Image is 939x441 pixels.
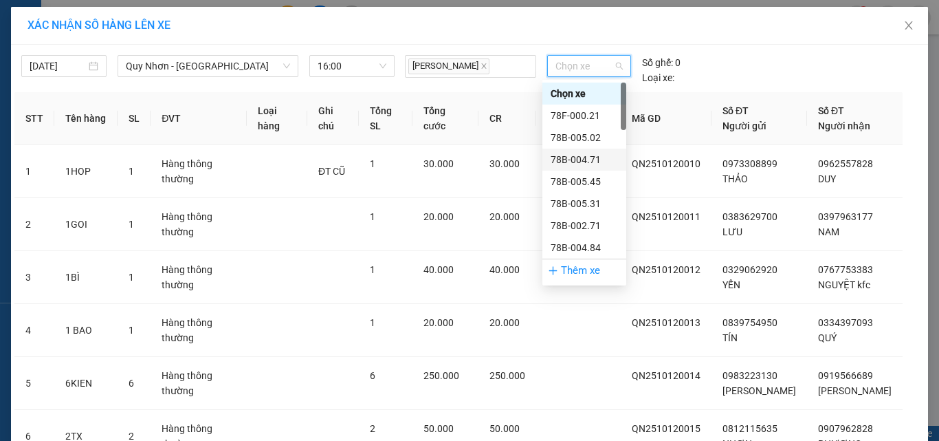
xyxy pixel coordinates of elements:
[151,304,246,357] td: Hàng thông thường
[818,385,892,396] span: [PERSON_NAME]
[818,105,844,116] span: Số ĐT
[642,55,673,70] span: Số ghế:
[408,58,489,74] span: [PERSON_NAME]
[722,317,777,328] span: 0839754950
[818,332,837,343] span: QUÝ
[542,83,626,105] div: Chọn xe
[890,7,928,45] button: Close
[542,127,626,149] div: 78B-005.02
[632,211,700,222] span: QN2510120011
[548,266,558,276] span: plus
[642,70,674,85] span: Loại xe:
[489,264,520,275] span: 40.000
[423,423,454,434] span: 50.000
[542,193,626,215] div: 78B-005.31
[551,108,618,123] div: 78F-000.21
[129,325,134,336] span: 1
[54,304,118,357] td: 1 BAO
[318,166,345,177] span: ĐT CŨ
[632,370,700,381] span: QN2510120014
[621,92,711,145] th: Mã GD
[551,196,618,211] div: 78B-005.31
[542,149,626,171] div: 78B-004.71
[14,145,54,198] td: 1
[423,264,454,275] span: 40.000
[307,92,359,145] th: Ghi chú
[370,158,375,169] span: 1
[489,423,520,434] span: 50.000
[489,211,520,222] span: 20.000
[722,120,766,131] span: Người gửi
[489,370,525,381] span: 250.000
[54,198,118,251] td: 1GOI
[118,78,257,95] div: X
[722,370,777,381] span: 0983223130
[129,378,134,389] span: 6
[722,158,777,169] span: 0973308899
[151,92,246,145] th: ĐVT
[542,259,626,283] div: Thêm xe
[818,317,873,328] span: 0334397093
[722,226,742,237] span: LƯU
[370,423,375,434] span: 2
[151,251,246,304] td: Hàng thông thường
[423,370,459,381] span: 250.000
[489,158,520,169] span: 30.000
[632,423,700,434] span: QN2510120015
[722,105,749,116] span: Số ĐT
[642,55,681,70] div: 0
[14,304,54,357] td: 4
[818,211,873,222] span: 0397963177
[489,317,520,328] span: 20.000
[632,317,700,328] span: QN2510120013
[54,357,118,410] td: 6KIEN
[370,264,375,275] span: 1
[423,211,454,222] span: 20.000
[370,370,375,381] span: 6
[480,63,487,69] span: close
[551,218,618,233] div: 78B-002.71
[318,56,386,76] span: 16:00
[54,92,118,145] th: Tên hàng
[818,264,873,275] span: 0767753383
[478,92,536,145] th: CR
[14,198,54,251] td: 2
[118,43,257,59] div: THÀNH
[818,226,839,237] span: NAM
[129,272,134,283] span: 1
[12,45,108,64] div: 0386510195
[412,92,478,145] th: Tổng cước
[129,166,134,177] span: 1
[722,385,796,396] span: [PERSON_NAME]
[542,237,626,259] div: 78B-004.84
[722,279,740,290] span: YẾN
[283,62,291,70] span: down
[118,59,257,78] div: 0344824479
[423,317,454,328] span: 20.000
[423,158,454,169] span: 30.000
[118,12,151,26] span: Nhận:
[551,152,618,167] div: 78B-004.71
[632,158,700,169] span: QN2510120010
[30,58,86,74] input: 12/10/2025
[151,198,246,251] td: Hàng thông thường
[818,279,870,290] span: NGUYỆT kfc
[722,173,748,184] span: THẢO
[542,105,626,127] div: 78F-000.21
[12,28,108,45] div: PHƯƠNG
[536,92,571,145] th: CC
[118,12,257,43] div: [GEOGRAPHIC_DATA]
[818,120,870,131] span: Người nhận
[12,12,108,28] div: Quy Nhơn
[818,370,873,381] span: 0919566689
[118,92,151,145] th: SL
[54,145,118,198] td: 1HOP
[14,92,54,145] th: STT
[542,215,626,237] div: 78B-002.71
[27,19,170,32] span: XÁC NHẬN SỐ HÀNG LÊN XE
[551,130,618,145] div: 78B-005.02
[722,211,777,222] span: 0383629700
[632,264,700,275] span: QN2510120012
[555,56,623,76] span: Chọn xe
[818,173,836,184] span: DUY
